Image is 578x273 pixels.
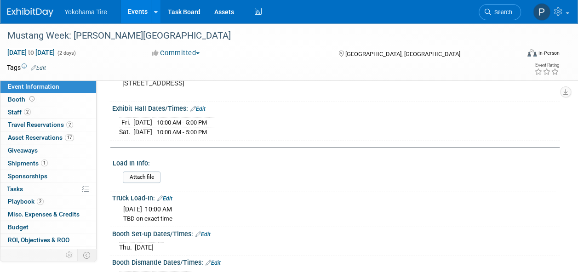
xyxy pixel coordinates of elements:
[27,49,35,56] span: to
[65,134,74,141] span: 17
[119,127,133,137] td: Sat.
[112,102,560,114] div: Exhibit Hall Dates/Times:
[8,236,69,244] span: ROI, Objectives & ROO
[149,48,203,58] button: Committed
[206,260,221,266] a: Edit
[31,65,46,71] a: Edit
[123,215,553,223] div: TBD on exact time
[0,208,96,221] a: Misc. Expenses & Credits
[0,80,96,93] a: Event Information
[8,249,54,256] span: Attachments
[133,117,152,127] td: [DATE]
[0,119,96,131] a: Travel Reservations2
[7,63,46,72] td: Tags
[0,183,96,195] a: Tasks
[527,49,537,57] img: Format-Inperson.png
[112,191,560,203] div: Truck Load-In:
[122,79,288,87] pre: [STREET_ADDRESS]
[0,170,96,182] a: Sponsorships
[8,134,74,141] span: Asset Reservations
[133,127,152,137] td: [DATE]
[479,4,521,20] a: Search
[157,119,207,126] span: 10:00 AM - 5:00 PM
[4,28,512,44] div: Mustang Week: [PERSON_NAME][GEOGRAPHIC_DATA]
[7,8,53,17] img: ExhibitDay
[57,50,76,56] span: (2 days)
[7,185,23,193] span: Tasks
[64,8,107,16] span: Yokohama Tire
[8,83,59,90] span: Event Information
[0,106,96,119] a: Staff2
[8,108,31,116] span: Staff
[112,227,560,239] div: Booth Set-up Dates/Times:
[47,249,54,256] span: 1
[538,50,560,57] div: In-Person
[113,156,555,168] div: Load In Info:
[135,243,154,252] td: [DATE]
[119,243,135,252] td: Thu.
[491,9,512,16] span: Search
[112,256,560,267] div: Booth Dismantle Dates/Times:
[157,129,207,136] span: 10:00 AM - 5:00 PM
[8,210,80,218] span: Misc. Expenses & Credits
[0,247,96,259] a: Attachments1
[8,172,47,180] span: Sponsorships
[8,96,36,103] span: Booth
[41,159,48,166] span: 1
[345,51,460,57] span: [GEOGRAPHIC_DATA], [GEOGRAPHIC_DATA]
[195,231,211,238] a: Edit
[78,249,97,261] td: Toggle Event Tabs
[0,157,96,170] a: Shipments1
[7,48,55,57] span: [DATE] [DATE]
[8,198,44,205] span: Playbook
[8,121,73,128] span: Travel Reservations
[8,159,48,167] span: Shipments
[28,96,36,102] span: Booth not reserved yet
[66,121,73,128] span: 2
[62,249,78,261] td: Personalize Event Tab Strip
[0,144,96,157] a: Giveaways
[190,106,206,112] a: Edit
[0,234,96,246] a: ROI, Objectives & ROO
[534,63,559,68] div: Event Rating
[0,221,96,233] a: Budget
[8,147,38,154] span: Giveaways
[0,195,96,208] a: Playbook2
[123,205,172,213] span: [DATE] 10:00 AM
[0,131,96,144] a: Asset Reservations17
[37,198,44,205] span: 2
[157,195,172,202] a: Edit
[119,117,133,127] td: Fri.
[533,3,550,21] img: Paris Hull
[479,48,560,62] div: Event Format
[8,223,29,231] span: Budget
[24,108,31,115] span: 2
[0,93,96,106] a: Booth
